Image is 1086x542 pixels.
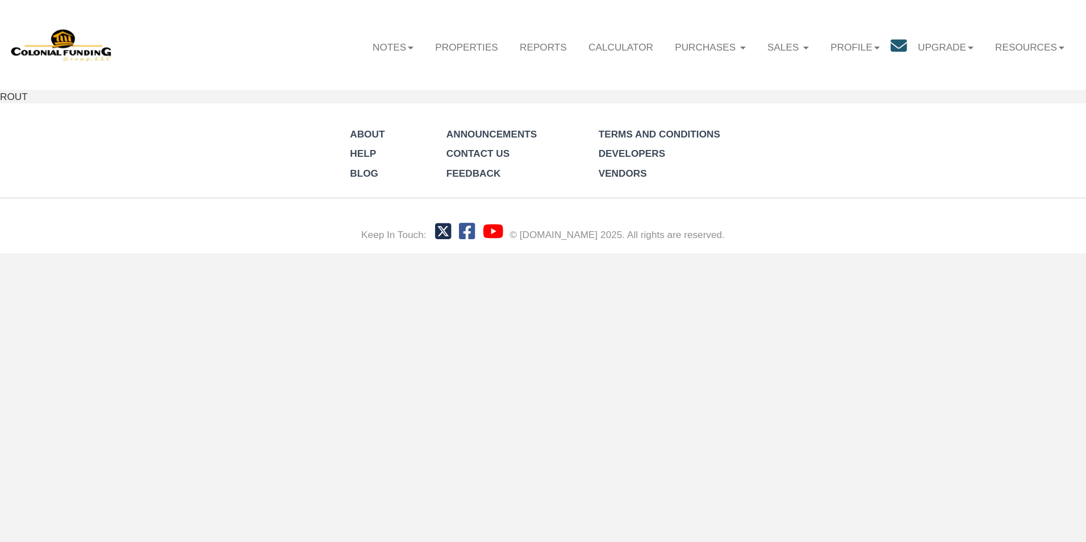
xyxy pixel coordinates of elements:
[509,31,578,64] a: Reports
[446,168,501,179] a: Feedback
[424,31,509,64] a: Properties
[361,228,426,242] div: Keep In Touch:
[446,128,537,140] a: Announcements
[599,128,720,140] a: Terms and Conditions
[757,31,820,64] a: Sales
[820,31,891,64] a: Profile
[11,28,112,62] img: 579666
[446,148,509,159] a: Contact Us
[664,31,757,64] a: Purchases
[362,31,424,64] a: Notes
[350,148,376,159] a: Help
[907,31,984,64] a: Upgrade
[350,128,385,140] a: About
[509,228,725,242] div: © [DOMAIN_NAME] 2025. All rights are reserved.
[599,148,665,159] a: Developers
[578,31,664,64] a: Calculator
[350,168,378,179] a: Blog
[984,31,1075,64] a: Resources
[599,168,647,179] a: Vendors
